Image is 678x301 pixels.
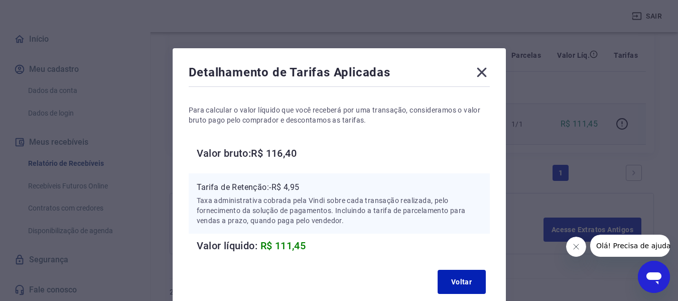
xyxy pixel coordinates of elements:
[197,238,490,254] h6: Valor líquido:
[638,261,670,293] iframe: Botão para abrir a janela de mensagens
[197,145,490,161] h6: Valor bruto: R$ 116,40
[590,235,670,257] iframe: Mensagem da empresa
[189,64,490,84] div: Detalhamento de Tarifas Aplicadas
[197,195,482,226] p: Taxa administrativa cobrada pela Vindi sobre cada transação realizada, pelo fornecimento da soluç...
[260,240,306,252] span: R$ 111,45
[438,270,486,294] button: Voltar
[197,181,482,193] p: Tarifa de Retenção: -R$ 4,95
[6,7,84,15] span: Olá! Precisa de ajuda?
[189,105,490,125] p: Para calcular o valor líquido que você receberá por uma transação, consideramos o valor bruto pag...
[566,237,586,257] iframe: Fechar mensagem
